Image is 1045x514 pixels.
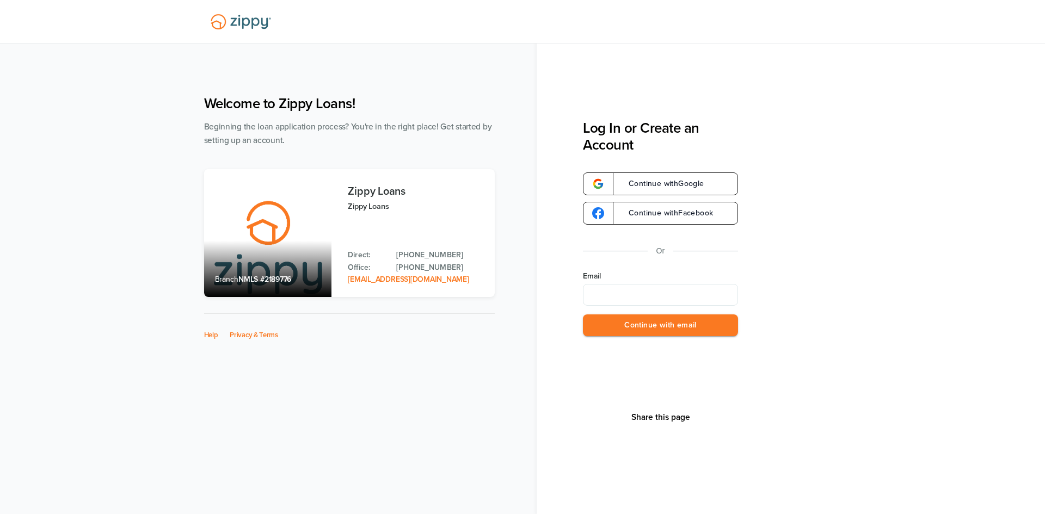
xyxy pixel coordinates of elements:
span: Continue with Facebook [618,209,713,217]
span: Branch [215,275,239,284]
h1: Welcome to Zippy Loans! [204,95,495,112]
a: Help [204,331,218,339]
img: google-logo [592,207,604,219]
input: Email Address [583,284,738,306]
img: Lender Logo [204,9,278,34]
p: Zippy Loans [348,200,483,213]
img: google-logo [592,178,604,190]
a: google-logoContinue withGoogle [583,172,738,195]
label: Email [583,271,738,282]
p: Office: [348,262,385,274]
a: Privacy & Terms [230,331,278,339]
h3: Log In or Create an Account [583,120,738,153]
span: Beginning the loan application process? You're in the right place! Get started by setting up an a... [204,122,492,145]
button: Share This Page [628,412,693,423]
a: Office Phone: 512-975-2947 [396,262,483,274]
h3: Zippy Loans [348,185,483,197]
button: Continue with email [583,314,738,337]
span: NMLS #2189776 [238,275,291,284]
a: google-logoContinue withFacebook [583,202,738,225]
a: Direct Phone: 512-975-2947 [396,249,483,261]
span: Continue with Google [618,180,704,188]
p: Direct: [348,249,385,261]
p: Or [656,244,665,258]
a: Email Address: zippyguide@zippymh.com [348,275,469,284]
